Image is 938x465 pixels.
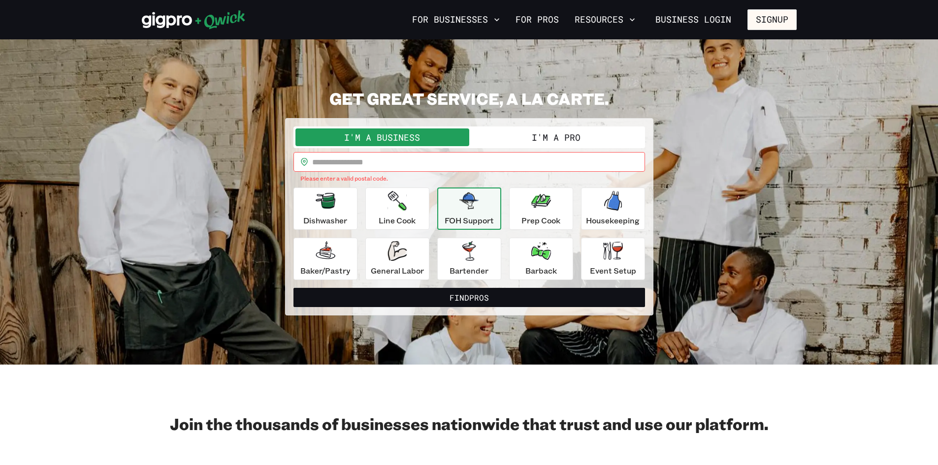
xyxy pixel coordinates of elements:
button: FOH Support [437,187,501,230]
button: I'm a Pro [469,128,643,146]
p: Dishwasher [303,215,347,226]
p: Please enter a valid postal code. [300,174,638,184]
button: Event Setup [581,238,645,280]
p: Line Cook [379,215,416,226]
p: Barback [525,265,557,277]
button: Signup [747,9,797,30]
button: Prep Cook [509,187,573,230]
button: Barback [509,238,573,280]
button: Baker/Pastry [293,238,357,280]
button: General Labor [365,238,429,280]
p: FOH Support [445,215,494,226]
p: Baker/Pastry [300,265,350,277]
button: I'm a Business [295,128,469,146]
p: Prep Cook [521,215,560,226]
button: Resources [571,11,639,28]
a: Business Login [647,9,740,30]
h2: Join the thousands of businesses nationwide that trust and use our platform. [142,414,797,434]
p: Event Setup [590,265,636,277]
button: For Businesses [408,11,504,28]
button: Dishwasher [293,187,357,230]
p: Bartender [450,265,488,277]
a: For Pros [512,11,563,28]
button: Line Cook [365,187,429,230]
button: Housekeeping [581,187,645,230]
h2: GET GREAT SERVICE, A LA CARTE. [285,89,653,108]
p: Housekeeping [586,215,640,226]
p: General Labor [371,265,424,277]
button: FindPros [293,288,645,308]
button: Bartender [437,238,501,280]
